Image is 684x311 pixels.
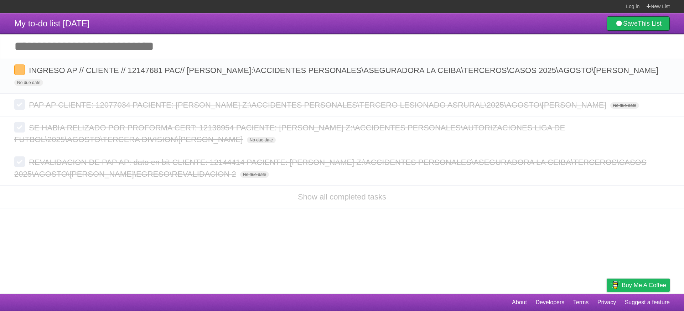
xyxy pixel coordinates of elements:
label: Done [14,99,25,110]
a: Buy me a coffee [607,279,670,292]
span: No due date [610,102,639,109]
a: Suggest a feature [625,296,670,309]
span: Buy me a coffee [622,279,666,291]
span: No due date [14,79,43,86]
span: PAP AP CLIENTE: 12077034 PACIENTE: [PERSON_NAME] Z:\ACCIDENTES PERSONALES\TERCERO LESIONADO ASRUR... [29,100,608,109]
a: Show all completed tasks [298,192,386,201]
img: Buy me a coffee [610,279,620,291]
label: Done [14,64,25,75]
span: No due date [240,171,269,178]
span: No due date [247,137,276,143]
label: Done [14,122,25,133]
a: About [512,296,527,309]
span: SE HABIA RELIZADO POR PROFORMA CERT: 12138954 PACIENTE: [PERSON_NAME] Z:\ACCIDENTES PERSONALES\AU... [14,123,565,144]
label: Done [14,156,25,167]
b: This List [638,20,662,27]
span: INGRESO AP // CLIENTE // 12147681 PAC// [PERSON_NAME]:\ACCIDENTES PERSONALES\ASEGURADORA LA CEIBA... [29,66,660,75]
span: My to-do list [DATE] [14,19,90,28]
a: SaveThis List [607,16,670,31]
a: Terms [573,296,589,309]
a: Developers [535,296,564,309]
a: Privacy [597,296,616,309]
span: REVALIDACION DE PAP AP: dato en bit CLIENTE: 12144414 PACIENTE: [PERSON_NAME] Z:\ACCIDENTES PERSO... [14,158,646,178]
